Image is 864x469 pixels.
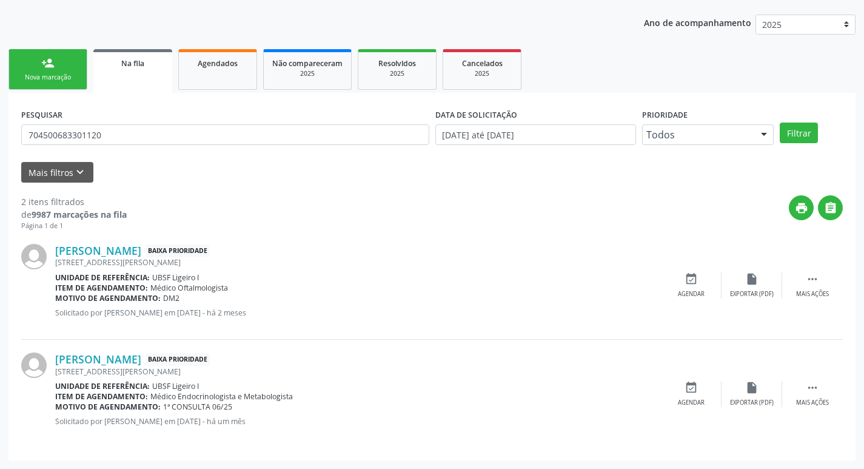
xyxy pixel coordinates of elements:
button: print [789,195,814,220]
p: Solicitado por [PERSON_NAME] em [DATE] - há um mês [55,416,661,427]
b: Motivo de agendamento: [55,402,161,412]
span: Médico Endocrinologista e Metabologista [150,391,293,402]
button: Filtrar [780,123,818,143]
b: Item de agendamento: [55,283,148,293]
img: img [21,353,47,378]
div: 2025 [452,69,512,78]
button:  [818,195,843,220]
div: Mais ações [796,290,829,299]
i: event_available [685,381,698,394]
div: person_add [41,56,55,70]
div: Nova marcação [18,73,78,82]
input: Nome, CNS [21,124,429,145]
i: keyboard_arrow_down [73,166,87,179]
a: [PERSON_NAME] [55,353,141,366]
span: Na fila [121,58,144,69]
span: Baixa Prioridade [146,245,210,257]
div: 2 itens filtrados [21,195,127,208]
span: Não compareceram [272,58,343,69]
p: Ano de acompanhamento [644,15,751,30]
b: Item de agendamento: [55,391,148,402]
b: Unidade de referência: [55,381,150,391]
i:  [824,201,837,215]
div: Exportar (PDF) [730,399,774,407]
span: 1ª CONSULTA 06/25 [163,402,232,412]
div: 2025 [272,69,343,78]
label: DATA DE SOLICITAÇÃO [435,106,517,124]
label: PESQUISAR [21,106,62,124]
strong: 9987 marcações na fila [32,209,127,220]
i: insert_drive_file [745,381,759,394]
span: Todos [646,129,749,141]
div: Exportar (PDF) [730,290,774,299]
a: [PERSON_NAME] [55,244,141,257]
b: Motivo de agendamento: [55,293,161,303]
p: Solicitado por [PERSON_NAME] em [DATE] - há 2 meses [55,308,661,318]
span: Baixa Prioridade [146,353,210,366]
i: print [795,201,808,215]
b: Unidade de referência: [55,272,150,283]
div: [STREET_ADDRESS][PERSON_NAME] [55,366,661,377]
img: img [21,244,47,269]
span: UBSF Ligeiro I [152,381,199,391]
i: event_available [685,272,698,286]
div: 2025 [367,69,427,78]
label: Prioridade [642,106,688,124]
i: insert_drive_file [745,272,759,286]
span: Agendados [198,58,238,69]
div: de [21,208,127,221]
div: Agendar [678,290,705,299]
i:  [806,272,819,286]
div: Mais ações [796,399,829,407]
span: DM2 [163,293,179,303]
span: Resolvidos [378,58,416,69]
button: Mais filtroskeyboard_arrow_down [21,162,93,183]
div: Agendar [678,399,705,407]
span: Cancelados [462,58,503,69]
span: UBSF Ligeiro I [152,272,199,283]
div: Página 1 de 1 [21,221,127,231]
div: [STREET_ADDRESS][PERSON_NAME] [55,257,661,268]
input: Selecione um intervalo [435,124,636,145]
i:  [806,381,819,394]
span: Médico Oftalmologista [150,283,228,293]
